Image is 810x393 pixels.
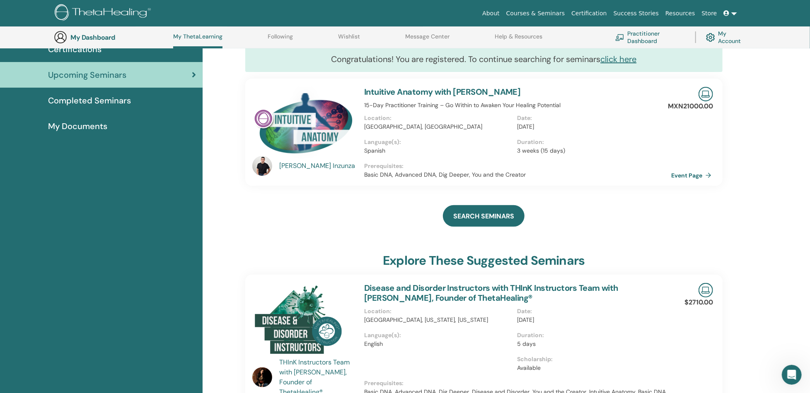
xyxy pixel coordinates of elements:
p: 15-Day Practitioner Training – Go Within to Awaken Your Healing Potential [364,101,670,110]
a: My Account [706,28,748,46]
p: [DATE] [517,122,665,131]
img: logo.png [55,4,154,23]
img: Disease and Disorder Instructors [252,283,354,360]
p: Language(s) : [364,331,512,340]
p: MXN21000.00 [668,101,713,111]
h3: explore these suggested seminars [383,253,585,268]
p: English [364,340,512,348]
a: Courses & Seminars [503,6,568,21]
a: Resources [662,6,699,21]
iframe: Intercom live chat [782,365,802,385]
a: Wishlist [338,33,360,46]
a: Success Stories [610,6,662,21]
img: default.jpg [252,156,272,176]
p: Basic DNA, Advanced DNA, Dig Deeper, You and the Creator [364,170,670,179]
span: Upcoming Seminars [48,69,126,81]
img: default.jpg [252,367,272,387]
a: click here [600,54,636,65]
a: Store [699,6,721,21]
a: Following [268,33,293,46]
img: cog.svg [706,31,715,44]
span: Certifications [48,43,102,55]
p: Language(s) : [364,138,512,146]
p: Spanish [364,146,512,155]
p: Available [517,364,665,372]
a: Event Page [671,169,715,182]
a: Disease and Disorder Instructors with THInK Instructors Team with [PERSON_NAME], Founder of Theta... [364,283,618,303]
p: [GEOGRAPHIC_DATA], [US_STATE], [US_STATE] [364,316,512,324]
p: [DATE] [517,316,665,324]
img: generic-user-icon.jpg [54,31,67,44]
p: Date : [517,307,665,316]
p: Date : [517,114,665,122]
p: 3 weeks (15 days) [517,146,665,155]
a: Intuitive Anatomy with [PERSON_NAME] [364,86,521,97]
a: Message Center [405,33,450,46]
p: Location : [364,307,512,316]
p: Prerequisites : [364,162,670,170]
span: Completed Seminars [48,94,131,107]
p: Duration : [517,138,665,146]
img: Intuitive Anatomy [252,87,354,158]
p: Prerequisites : [364,379,670,388]
img: Live Online Seminar [699,87,713,101]
a: Practitioner Dashboard [615,28,685,46]
div: Congratulations! You are registered. To continue searching for seminars [245,46,723,72]
a: Help & Resources [495,33,542,46]
p: Location : [364,114,512,122]
h3: My Dashboard [70,34,153,41]
a: SEARCH SEMINARS [443,205,525,227]
a: [PERSON_NAME] Inzunza [279,161,356,171]
img: Live Online Seminar [699,283,713,297]
img: chalkboard-teacher.svg [615,34,624,41]
span: SEARCH SEMINARS [453,212,514,220]
p: 5 days [517,340,665,348]
a: Certification [568,6,610,21]
p: $2710.00 [684,297,713,307]
span: My Documents [48,120,107,132]
p: Duration : [517,331,665,340]
a: My ThetaLearning [173,33,222,48]
p: [GEOGRAPHIC_DATA], [GEOGRAPHIC_DATA] [364,122,512,131]
p: Scholarship : [517,355,665,364]
a: About [479,6,503,21]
